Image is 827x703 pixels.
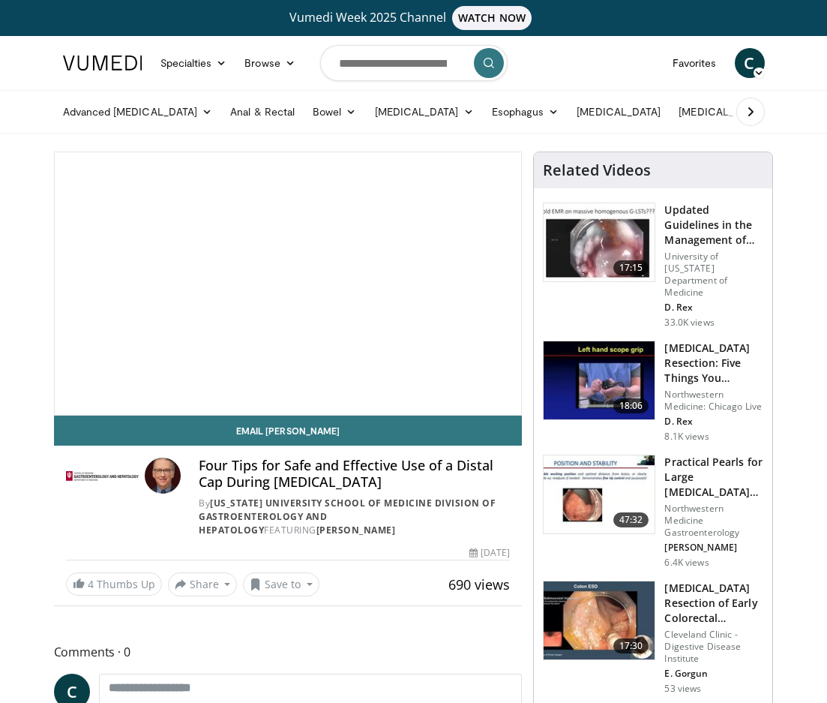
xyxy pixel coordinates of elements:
[613,398,649,413] span: 18:06
[543,161,651,179] h4: Related Videos
[664,317,714,329] p: 33.0K views
[54,97,222,127] a: Advanced [MEDICAL_DATA]
[235,48,304,78] a: Browse
[664,389,763,413] p: Northwestern Medicine: Chicago Live
[66,572,162,596] a: 4 Thumbs Up
[568,97,670,127] a: [MEDICAL_DATA]
[66,458,139,494] img: Indiana University School of Medicine Division of Gastroenterology and Hepatology
[664,203,763,248] h3: Updated Guidelines in the Management of Large Colon Polyps: Inspecti…
[664,629,763,665] p: Cleveland Clinic - Digestive Disease Institute
[88,577,94,591] span: 4
[664,581,763,626] h3: [MEDICAL_DATA] Resection of Early Colorectal Neoplasia
[664,557,709,569] p: 6.4K views
[664,302,763,314] p: D. Rex
[735,48,765,78] a: C
[366,97,483,127] a: [MEDICAL_DATA]
[664,251,763,299] p: University of [US_STATE] Department of Medicine
[151,48,236,78] a: Specialties
[145,458,181,494] img: Avatar
[613,512,649,527] span: 47:32
[670,97,787,127] a: [MEDICAL_DATA]
[199,458,510,490] h4: Four Tips for Safe and Effective Use of a Distal Cap During [MEDICAL_DATA]
[613,638,649,653] span: 17:30
[199,497,510,537] div: By FEATURING
[664,542,763,554] p: [PERSON_NAME]
[543,203,763,329] a: 17:15 Updated Guidelines in the Management of Large Colon Polyps: Inspecti… University of [US_STA...
[316,524,396,536] a: [PERSON_NAME]
[320,45,508,81] input: Search topics, interventions
[544,455,655,533] img: 0daeedfc-011e-4156-8487-34fa55861f89.150x105_q85_crop-smart_upscale.jpg
[544,581,655,659] img: 2f3204fc-fe9c-4e55-bbc2-21ba8c8e5b61.150x105_q85_crop-smart_upscale.jpg
[55,152,522,415] video-js: Video Player
[664,341,763,386] h3: [MEDICAL_DATA] Resection: Five Things You Probably Are Not Doing but Should
[544,341,655,419] img: 264924ef-8041-41fd-95c4-78b943f1e5b5.150x105_q85_crop-smart_upscale.jpg
[543,341,763,443] a: 18:06 [MEDICAL_DATA] Resection: Five Things You Probably Are Not Doing but Should Northwestern Me...
[613,260,649,275] span: 17:15
[452,6,532,30] span: WATCH NOW
[199,497,496,536] a: [US_STATE] University School of Medicine Division of Gastroenterology and Hepatology
[469,546,510,560] div: [DATE]
[54,416,523,446] a: Email [PERSON_NAME]
[664,503,763,539] p: Northwestern Medicine Gastroenterology
[664,683,701,695] p: 53 views
[664,431,709,443] p: 8.1K views
[168,572,238,596] button: Share
[221,97,304,127] a: Anal & Rectal
[54,642,523,662] span: Comments 0
[243,572,319,596] button: Save to
[543,455,763,569] a: 47:32 Practical Pearls for Large [MEDICAL_DATA] Resection Northwestern Medicine Gastroenterology ...
[483,97,568,127] a: Esophagus
[664,455,763,500] h3: Practical Pearls for Large [MEDICAL_DATA] Resection
[63,56,142,71] img: VuMedi Logo
[664,668,763,680] p: E. Gorgun
[448,575,510,593] span: 690 views
[664,48,726,78] a: Favorites
[544,203,655,281] img: dfcfcb0d-b871-4e1a-9f0c-9f64970f7dd8.150x105_q85_crop-smart_upscale.jpg
[54,6,774,30] a: Vumedi Week 2025 ChannelWATCH NOW
[304,97,365,127] a: Bowel
[664,416,763,428] p: D. Rex
[543,581,763,695] a: 17:30 [MEDICAL_DATA] Resection of Early Colorectal Neoplasia Cleveland Clinic - Digestive Disease...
